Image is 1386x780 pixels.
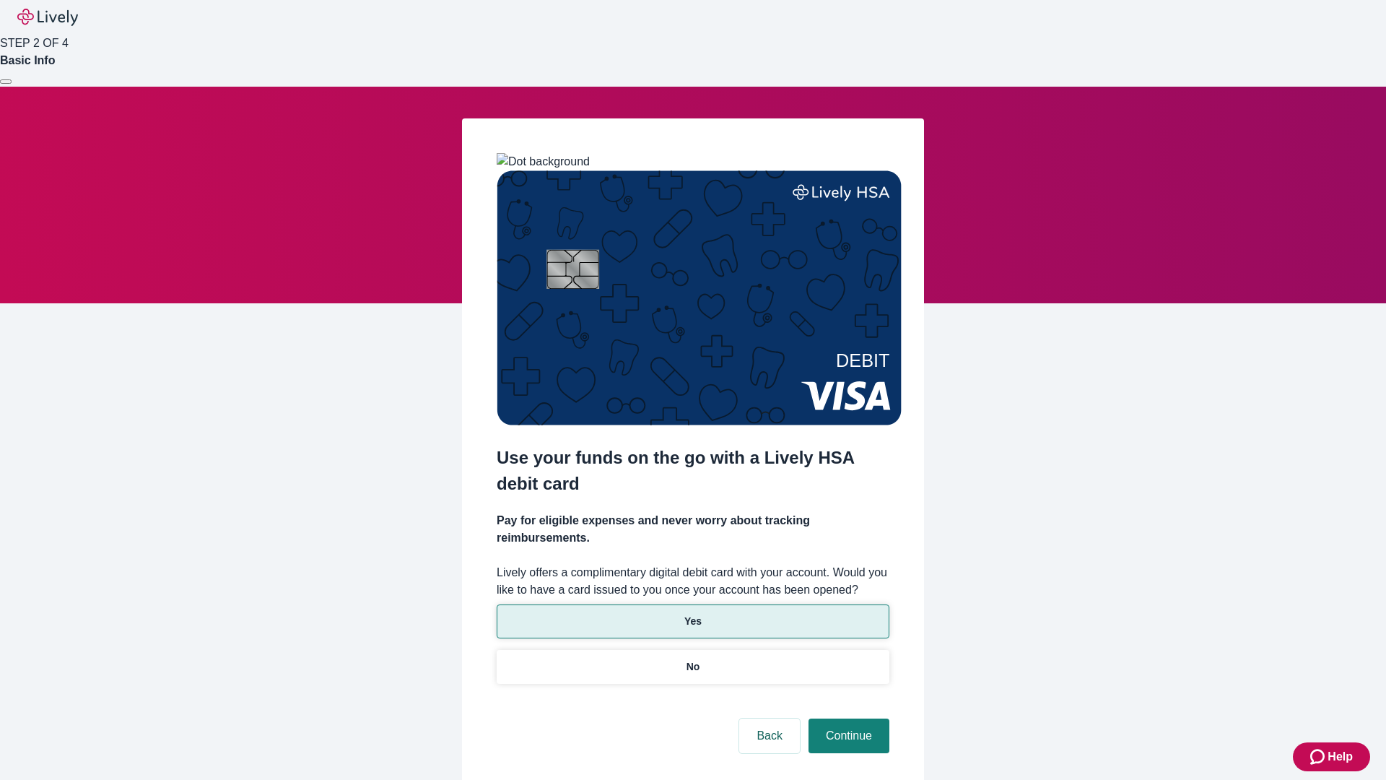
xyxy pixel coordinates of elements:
[497,604,889,638] button: Yes
[497,170,902,425] img: Debit card
[497,512,889,547] h4: Pay for eligible expenses and never worry about tracking reimbursements.
[739,719,800,753] button: Back
[497,153,590,170] img: Dot background
[1328,748,1353,766] span: Help
[17,9,78,26] img: Lively
[684,614,702,629] p: Yes
[497,564,889,599] label: Lively offers a complimentary digital debit card with your account. Would you like to have a card...
[808,719,889,753] button: Continue
[497,650,889,684] button: No
[687,659,700,675] p: No
[497,445,889,497] h2: Use your funds on the go with a Lively HSA debit card
[1310,748,1328,766] svg: Zendesk support icon
[1293,742,1370,771] button: Zendesk support iconHelp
